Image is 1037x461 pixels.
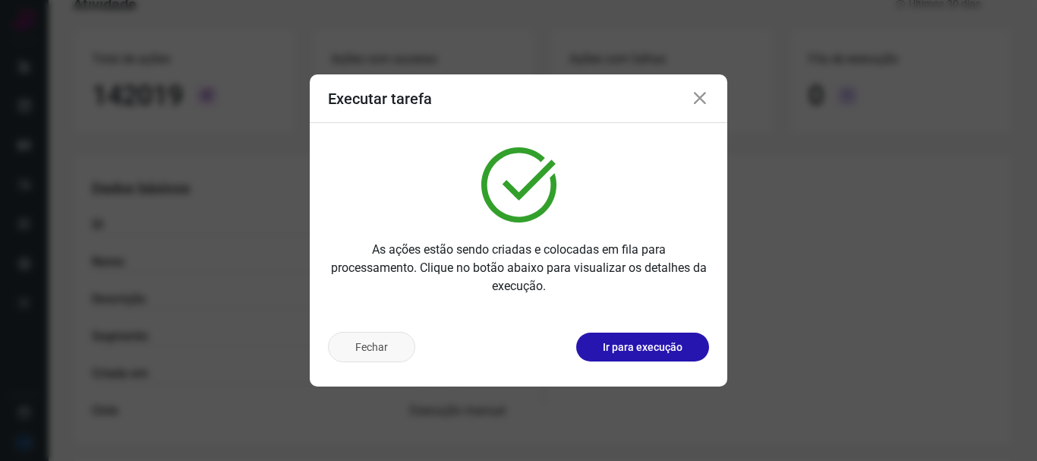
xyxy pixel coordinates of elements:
[603,339,682,355] p: Ir para execução
[328,90,432,108] h3: Executar tarefa
[328,332,415,362] button: Fechar
[328,241,709,295] p: As ações estão sendo criadas e colocadas em fila para processamento. Clique no botão abaixo para ...
[481,147,556,223] img: verified.svg
[576,333,709,362] button: Ir para execução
